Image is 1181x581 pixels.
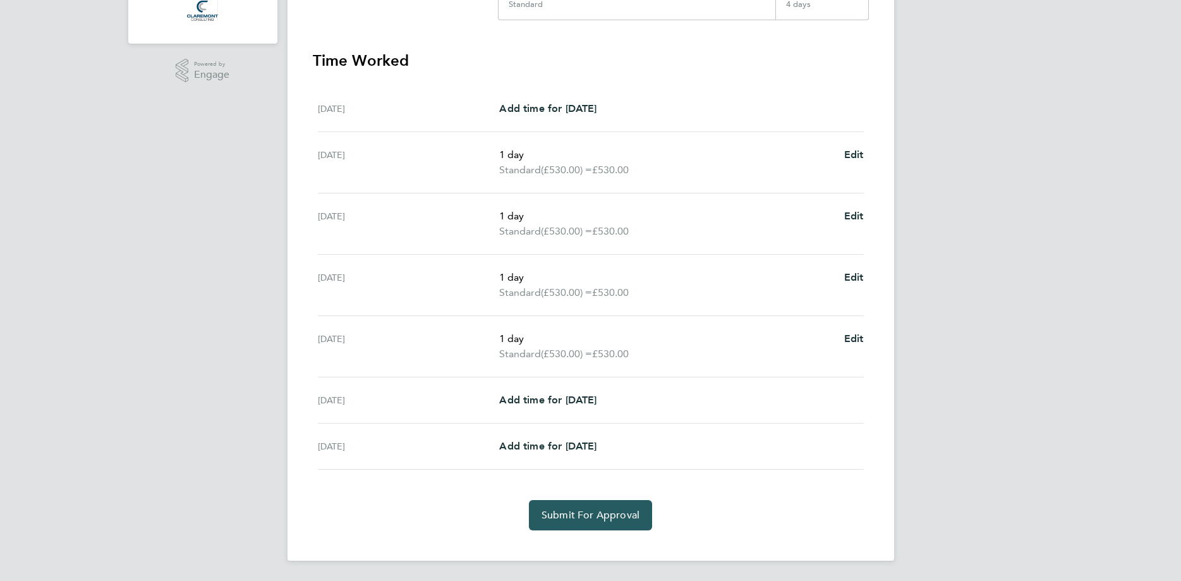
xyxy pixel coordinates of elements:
a: Go to home page [143,1,262,21]
span: (£530.00) = [541,286,592,298]
span: Add time for [DATE] [499,102,597,114]
a: Edit [844,147,864,162]
img: claremontconsulting1-logo-retina.png [187,1,218,21]
span: Edit [844,210,864,222]
span: (£530.00) = [541,164,592,176]
a: Edit [844,209,864,224]
span: Standard [499,224,541,239]
div: [DATE] [318,147,500,178]
a: Edit [844,331,864,346]
span: Submit For Approval [542,509,639,522]
button: Submit For Approval [529,500,652,530]
a: Add time for [DATE] [499,101,597,116]
span: (£530.00) = [541,348,592,360]
span: Edit [844,271,864,283]
span: Add time for [DATE] [499,394,597,406]
span: £530.00 [592,225,629,237]
span: Add time for [DATE] [499,440,597,452]
div: [DATE] [318,270,500,300]
span: Standard [499,346,541,362]
span: Powered by [194,59,229,70]
p: 1 day [499,147,833,162]
span: (£530.00) = [541,225,592,237]
span: Edit [844,333,864,345]
p: 1 day [499,270,833,285]
span: Edit [844,149,864,161]
span: Standard [499,285,541,300]
p: 1 day [499,209,833,224]
div: [DATE] [318,439,500,454]
span: Standard [499,162,541,178]
span: £530.00 [592,164,629,176]
h3: Time Worked [313,51,869,71]
span: £530.00 [592,348,629,360]
div: [DATE] [318,393,500,408]
a: Edit [844,270,864,285]
div: [DATE] [318,331,500,362]
span: Engage [194,70,229,80]
div: [DATE] [318,101,500,116]
a: Powered byEngage [176,59,229,83]
p: 1 day [499,331,833,346]
a: Add time for [DATE] [499,393,597,408]
span: £530.00 [592,286,629,298]
a: Add time for [DATE] [499,439,597,454]
div: [DATE] [318,209,500,239]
